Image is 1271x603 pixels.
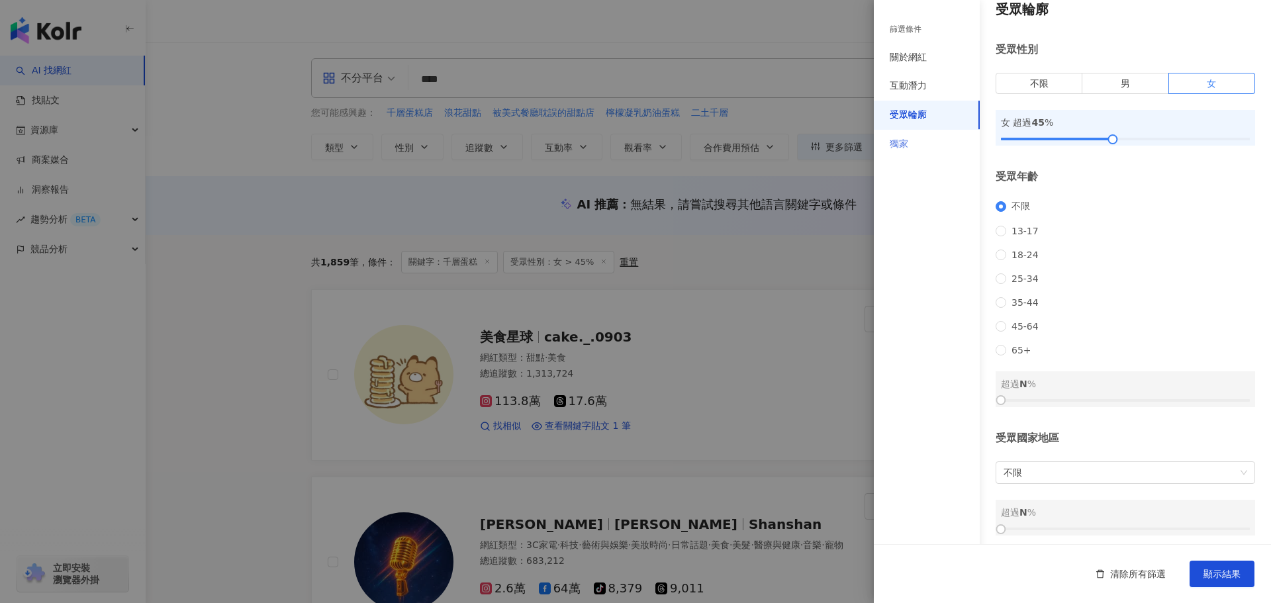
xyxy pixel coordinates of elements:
[1031,117,1044,128] span: 45
[1006,297,1044,308] span: 35-44
[996,431,1255,445] div: 受眾國家地區
[1207,78,1216,89] span: 女
[1006,345,1037,355] span: 65+
[1006,250,1044,260] span: 18-24
[1121,78,1130,89] span: 男
[1006,201,1035,212] span: 不限
[1006,226,1044,236] span: 13-17
[1190,561,1254,587] button: 顯示結果
[1019,379,1027,389] span: N
[1006,273,1044,284] span: 25-34
[1001,377,1250,391] div: 超過 %
[890,79,927,93] div: 互動潛力
[1030,78,1049,89] span: 不限
[1004,462,1247,483] span: 不限
[890,24,921,35] div: 篩選條件
[1006,321,1044,332] span: 45-64
[890,138,908,151] div: 獨家
[1110,569,1166,579] span: 清除所有篩選
[1001,115,1250,130] div: 女 超過 %
[996,42,1255,57] div: 受眾性別
[890,51,927,64] div: 關於網紅
[1019,507,1027,518] span: N
[1001,505,1250,520] div: 超過 %
[996,169,1255,184] div: 受眾年齡
[1096,569,1105,579] span: delete
[1082,561,1179,587] button: 清除所有篩選
[1203,569,1241,579] span: 顯示結果
[890,109,927,122] div: 受眾輪廓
